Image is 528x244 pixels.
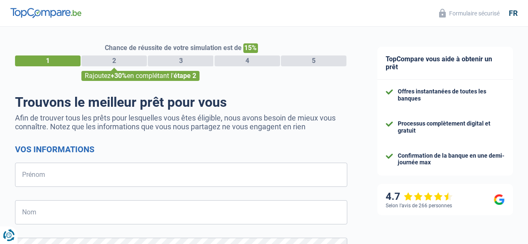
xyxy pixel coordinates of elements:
div: Offres instantanées de toutes les banques [398,88,505,102]
div: 2 [81,55,147,66]
button: Formulaire sécurisé [434,6,505,20]
div: 3 [148,55,213,66]
span: étape 2 [174,72,196,80]
span: +30% [111,72,127,80]
div: TopCompare vous aide à obtenir un prêt [377,47,513,80]
img: TopCompare Logo [10,8,81,18]
div: 4.7 [386,191,453,203]
div: Processus complètement digital et gratuit [398,120,505,134]
div: Selon l’avis de 266 personnes [386,203,452,209]
div: 5 [281,55,346,66]
span: Chance de réussite de votre simulation est de [105,44,242,52]
div: fr [509,9,518,18]
div: 4 [215,55,280,66]
p: Afin de trouver tous les prêts pour lesquelles vous êtes éligible, nous avons besoin de mieux vou... [15,113,347,131]
h2: Vos informations [15,144,347,154]
div: Rajoutez en complétant l' [81,71,200,81]
div: 1 [15,55,81,66]
h1: Trouvons le meilleur prêt pour vous [15,94,347,110]
div: Confirmation de la banque en une demi-journée max [398,152,505,166]
span: 15% [243,43,258,53]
